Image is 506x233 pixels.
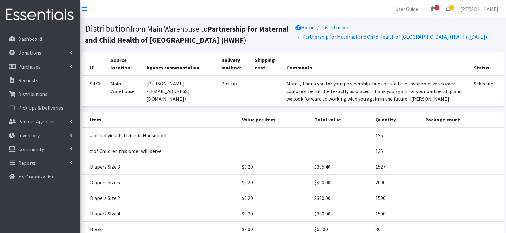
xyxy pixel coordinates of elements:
p: Pick Ups & Deliveries [18,105,63,111]
td: $0.20 [238,175,311,190]
td: 94769 [82,76,107,107]
a: Dashboard [3,33,77,45]
p: Distributions [18,91,47,97]
a: 5 [441,3,455,15]
a: Purchases [3,60,77,73]
td: $300.00 [311,190,371,206]
td: 2000 [372,175,421,190]
td: Moms, Thank you for your partnership. Due to quantities available, your order could not be fulfil... [283,76,470,107]
p: Inventory [18,132,40,139]
td: 135 [372,143,421,159]
a: Reports [3,157,77,169]
th: Agency representative: [143,52,217,76]
img: HumanEssentials [3,4,77,25]
a: User Guide [390,3,423,15]
a: Requests [3,74,77,87]
a: My Organization [3,170,77,183]
td: # of Individuals Living in Household [82,127,238,143]
a: Community [3,143,77,156]
td: [PERSON_NAME] <[EMAIL_ADDRESS][DOMAIN_NAME]> [143,76,217,107]
td: 1500 [372,206,421,222]
td: $0.20 [238,206,311,222]
a: 2 [426,3,441,15]
th: Item [82,112,238,127]
th: Quantity [372,112,421,127]
p: Requests [18,77,38,84]
td: 1500 [372,190,421,206]
td: 1527 [372,159,421,175]
p: Dashboard [18,36,42,42]
th: ID [82,52,107,76]
td: $305.40 [311,159,371,175]
b: Partnership for Maternal and Child Health of [GEOGRAPHIC_DATA] (HWHF) [85,24,288,45]
th: Delivery method: [217,52,251,76]
p: Reports [18,160,36,166]
th: Package count [421,112,504,127]
td: Pick up [217,76,251,107]
th: Total value [311,112,371,127]
td: $400.00 [311,175,371,190]
td: Diapers Size 4 [82,206,238,222]
a: Partnership for Maternal and Child Health of [GEOGRAPHIC_DATA] (HWHF) ([DATE]) [302,33,487,40]
td: Main Warehouse [107,76,143,107]
td: $300.00 [311,206,371,222]
h1: Distribution [85,23,291,45]
span: 2 [435,5,439,10]
a: Inventory [3,129,77,142]
p: Purchases [18,63,41,70]
p: Community [18,146,44,152]
a: Partner Agencies [3,115,77,128]
a: Distributions [321,24,351,31]
td: 135 [372,127,421,143]
td: Diapers Size 3 [82,159,238,175]
a: [PERSON_NAME] [455,3,503,15]
th: Shipping cost: [251,52,283,76]
p: My Organization [18,173,55,180]
th: Value per item [238,112,311,127]
td: # of Children this order will serve [82,143,238,159]
a: Distributions [3,88,77,100]
small: from Main Warehouse to [85,24,288,45]
td: Diapers Size 5 [82,175,238,190]
th: Comments: [283,52,470,76]
td: Diapers Size 2 [82,190,238,206]
td: Scheduled [470,76,503,107]
a: Home [295,24,314,31]
p: Partner Agencies [18,118,56,125]
th: Status: [470,52,503,76]
a: Donations [3,46,77,59]
td: $0.20 [238,190,311,206]
span: 5 [449,5,454,10]
th: Source location: [107,52,143,76]
p: Donations [18,49,41,56]
td: $0.20 [238,159,311,175]
a: Pick Ups & Deliveries [3,101,77,114]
